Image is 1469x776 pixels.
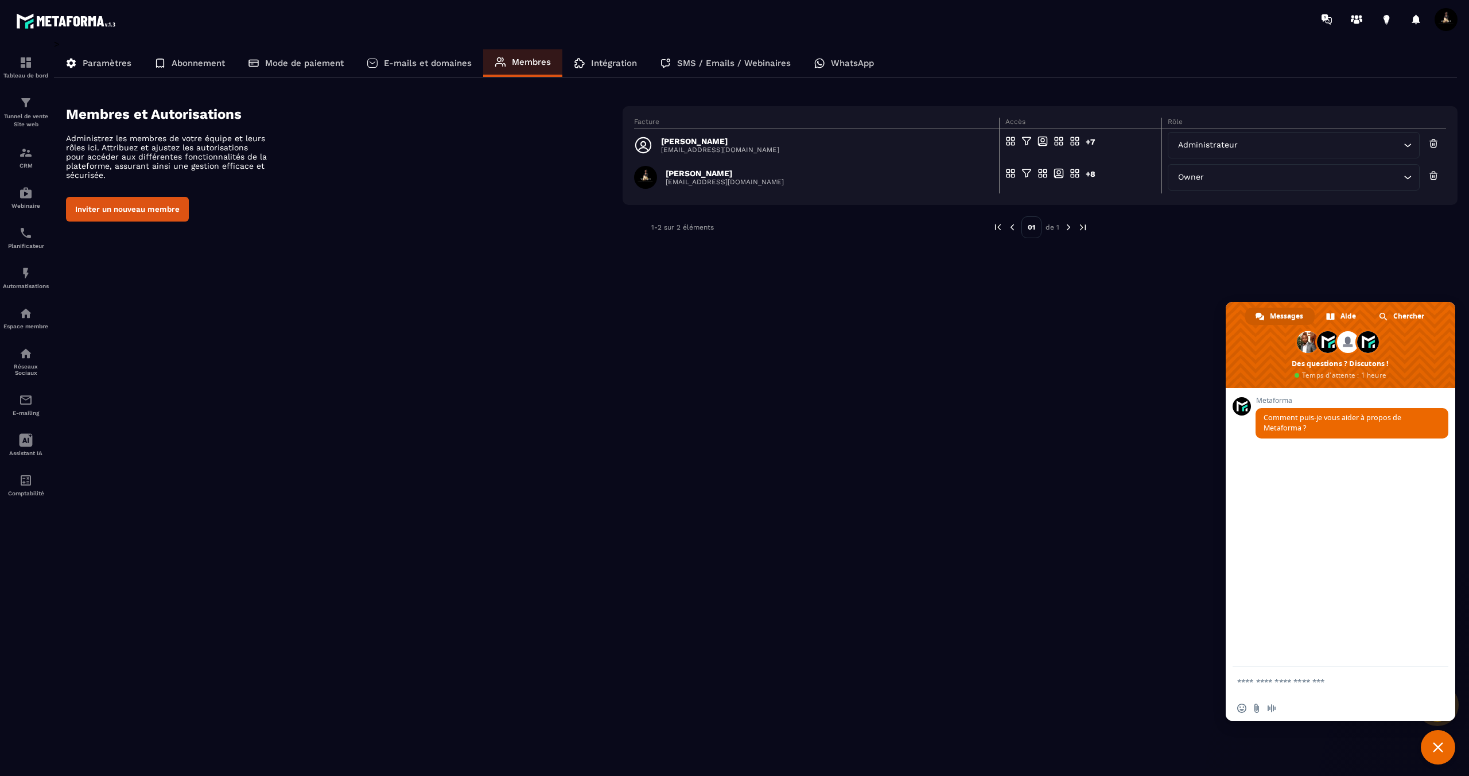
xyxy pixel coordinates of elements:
a: accountantaccountantComptabilité [3,465,49,505]
div: +8 [1086,168,1096,187]
p: E-mailing [3,410,49,416]
div: Chercher [1369,308,1436,325]
div: Search for option [1168,164,1420,191]
span: Owner [1175,171,1206,184]
img: scheduler [19,226,33,240]
a: formationformationTunnel de vente Site web [3,87,49,137]
p: [PERSON_NAME] [666,169,784,178]
span: Metaforma [1256,397,1448,405]
p: Espace membre [3,323,49,329]
img: prev [993,222,1003,232]
p: Paramètres [83,58,131,68]
p: 1-2 sur 2 éléments [651,223,714,231]
p: Webinaire [3,203,49,209]
p: [EMAIL_ADDRESS][DOMAIN_NAME] [666,178,784,186]
h4: Membres et Autorisations [66,106,623,122]
img: accountant [19,474,33,487]
textarea: Entrez votre message... [1237,677,1419,687]
img: social-network [19,347,33,360]
p: Comptabilité [3,490,49,496]
img: logo [16,10,119,32]
p: Membres [512,57,551,67]
a: formationformationTableau de bord [3,47,49,87]
p: Administrez les membres de votre équipe et leurs rôles ici. Attribuez et ajustez les autorisation... [66,134,267,180]
a: automationsautomationsWebinaire [3,177,49,218]
p: E-mails et domaines [384,58,472,68]
p: CRM [3,162,49,169]
p: Assistant IA [3,450,49,456]
p: Planificateur [3,243,49,249]
img: formation [19,96,33,110]
img: next [1063,222,1074,232]
img: formation [19,56,33,69]
p: Tunnel de vente Site web [3,112,49,129]
p: Tableau de bord [3,72,49,79]
th: Rôle [1162,118,1446,129]
span: Comment puis-je vous aider à propos de Metaforma ? [1264,413,1401,433]
img: automations [19,306,33,320]
a: formationformationCRM [3,137,49,177]
img: formation [19,146,33,160]
span: Administrateur [1175,139,1240,152]
div: Fermer le chat [1421,730,1455,765]
p: 01 [1021,216,1041,238]
p: [PERSON_NAME] [661,137,779,146]
span: Messages [1270,308,1303,325]
a: schedulerschedulerPlanificateur [3,218,49,258]
th: Accès [1000,118,1162,129]
span: Chercher [1393,308,1424,325]
p: [EMAIL_ADDRESS][DOMAIN_NAME] [661,146,779,154]
input: Search for option [1240,139,1401,152]
th: Facture [634,118,1000,129]
p: Intégration [591,58,637,68]
a: emailemailE-mailing [3,385,49,425]
img: next [1078,222,1088,232]
a: Assistant IA [3,425,49,465]
p: de 1 [1046,223,1059,232]
div: +7 [1086,136,1096,154]
p: Abonnement [172,58,225,68]
span: Message audio [1267,704,1276,713]
div: > [54,38,1458,255]
span: Envoyer un fichier [1252,704,1261,713]
p: SMS / Emails / Webinaires [677,58,791,68]
p: Réseaux Sociaux [3,363,49,376]
div: Messages [1245,308,1315,325]
img: automations [19,266,33,280]
div: Aide [1316,308,1367,325]
button: Inviter un nouveau membre [66,197,189,222]
span: Insérer un emoji [1237,704,1246,713]
a: automationsautomationsAutomatisations [3,258,49,298]
a: automationsautomationsEspace membre [3,298,49,338]
span: Aide [1340,308,1356,325]
p: Mode de paiement [265,58,344,68]
p: WhatsApp [831,58,874,68]
a: social-networksocial-networkRéseaux Sociaux [3,338,49,385]
img: automations [19,186,33,200]
div: Search for option [1168,132,1420,158]
p: Automatisations [3,283,49,289]
input: Search for option [1206,171,1401,184]
img: prev [1007,222,1017,232]
img: email [19,393,33,407]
